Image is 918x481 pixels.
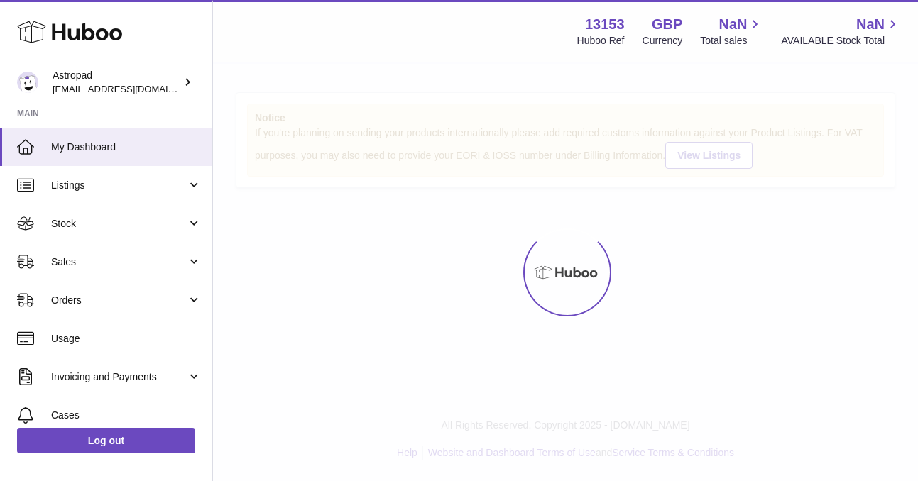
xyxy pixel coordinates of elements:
span: Invoicing and Payments [51,370,187,384]
strong: GBP [652,15,682,34]
a: NaN AVAILABLE Stock Total [781,15,901,48]
span: Cases [51,409,202,422]
div: Astropad [53,69,180,96]
span: AVAILABLE Stock Total [781,34,901,48]
span: Orders [51,294,187,307]
span: Sales [51,255,187,269]
span: Stock [51,217,187,231]
span: My Dashboard [51,140,202,154]
span: Total sales [700,34,763,48]
a: NaN Total sales [700,15,763,48]
strong: 13153 [585,15,625,34]
span: [EMAIL_ADDRESS][DOMAIN_NAME] [53,83,209,94]
div: Currency [643,34,683,48]
span: Usage [51,332,202,345]
img: matt@astropad.com [17,72,38,93]
div: Huboo Ref [577,34,625,48]
span: NaN [856,15,885,34]
span: NaN [718,15,747,34]
a: Log out [17,428,195,453]
span: Listings [51,179,187,192]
